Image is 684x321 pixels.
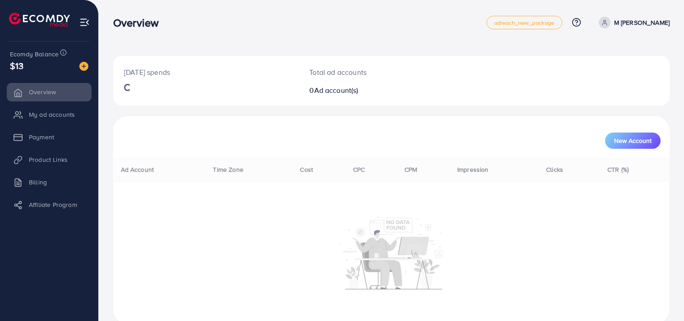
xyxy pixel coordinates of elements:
span: $13 [10,59,23,72]
h3: Overview [113,16,166,29]
span: Ad account(s) [314,85,358,95]
p: M [PERSON_NAME] [614,17,670,28]
h2: 0 [309,86,427,95]
img: menu [79,17,90,28]
span: adreach_new_package [494,20,555,26]
img: image [79,62,88,71]
a: M [PERSON_NAME] [595,17,670,28]
img: logo [9,13,70,27]
a: adreach_new_package [487,16,562,29]
p: [DATE] spends [124,67,288,78]
span: Ecomdy Balance [10,50,59,59]
span: New Account [614,138,652,144]
p: Total ad accounts [309,67,427,78]
button: New Account [605,133,661,149]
